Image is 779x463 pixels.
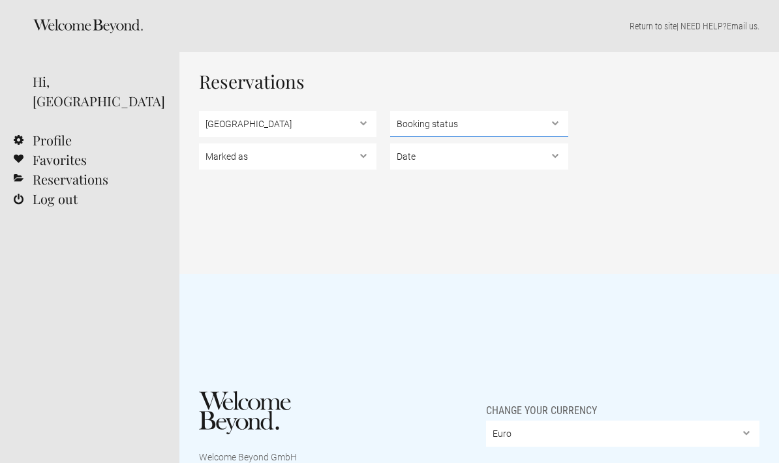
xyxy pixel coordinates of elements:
[199,72,759,91] h1: Reservations
[727,21,757,31] a: Email us
[199,111,376,137] select: , ,
[199,391,291,434] img: Welcome Beyond
[33,72,160,111] div: Hi, [GEOGRAPHIC_DATA]
[199,20,759,33] p: | NEED HELP? .
[630,21,677,31] a: Return to site
[486,391,597,417] span: Change your currency
[486,421,759,447] select: Change your currency
[199,143,376,170] select: , , ,
[390,111,568,137] select: , ,
[390,143,568,170] select: ,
